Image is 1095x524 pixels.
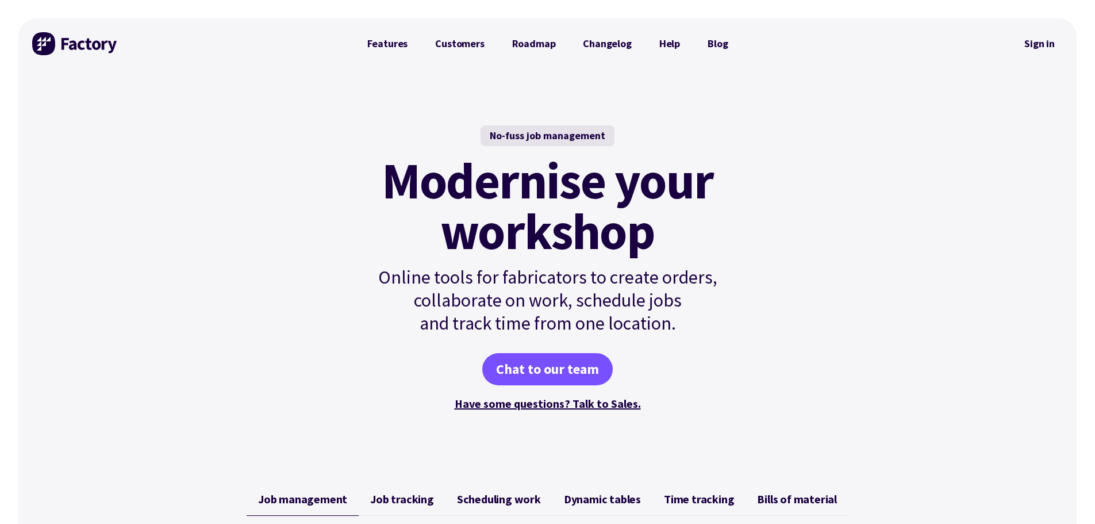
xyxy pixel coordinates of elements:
nav: Secondary Navigation [1016,30,1063,57]
a: Changelog [569,32,645,55]
span: Bills of material [757,492,837,506]
p: Online tools for fabricators to create orders, collaborate on work, schedule jobs and track time ... [354,266,742,335]
a: Help [646,32,694,55]
span: Job tracking [370,492,434,506]
div: No-fuss job management [481,125,614,146]
a: Blog [694,32,741,55]
span: Job management [258,492,347,506]
a: Sign in [1016,30,1063,57]
mark: Modernise your workshop [382,155,713,257]
a: Chat to our team [482,353,613,385]
a: Customers [421,32,498,55]
nav: Primary Navigation [354,32,742,55]
span: Dynamic tables [564,492,641,506]
a: Roadmap [498,32,570,55]
a: Features [354,32,422,55]
img: Factory [32,32,118,55]
span: Scheduling work [457,492,541,506]
a: Have some questions? Talk to Sales. [455,396,641,411]
span: Time tracking [664,492,734,506]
